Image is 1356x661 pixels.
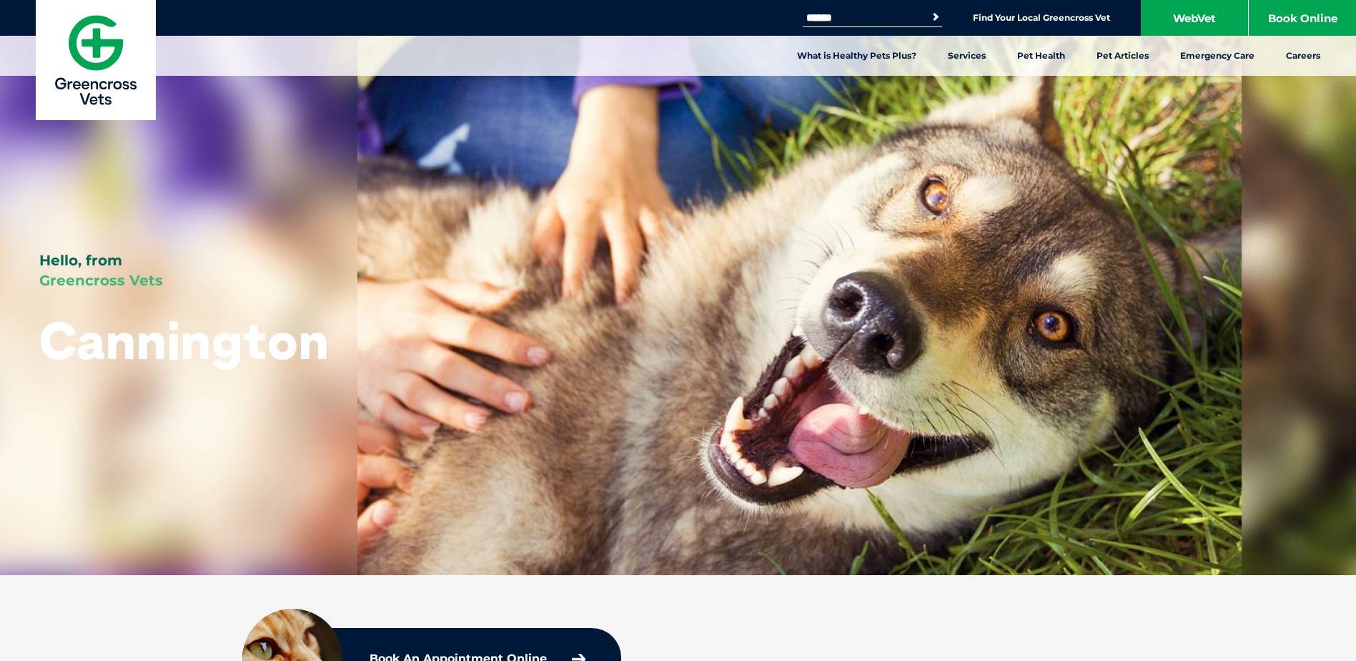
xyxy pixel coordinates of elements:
[781,36,932,76] a: What is Healthy Pets Plus?
[932,36,1001,76] a: Services
[39,272,163,289] span: Greencross Vets
[1081,36,1164,76] a: Pet Articles
[929,10,943,24] button: Search
[39,312,329,368] h1: Cannington
[973,12,1110,24] a: Find Your Local Greencross Vet
[1164,36,1270,76] a: Emergency Care
[1270,36,1336,76] a: Careers
[1001,36,1081,76] a: Pet Health
[39,252,122,269] span: Hello, from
